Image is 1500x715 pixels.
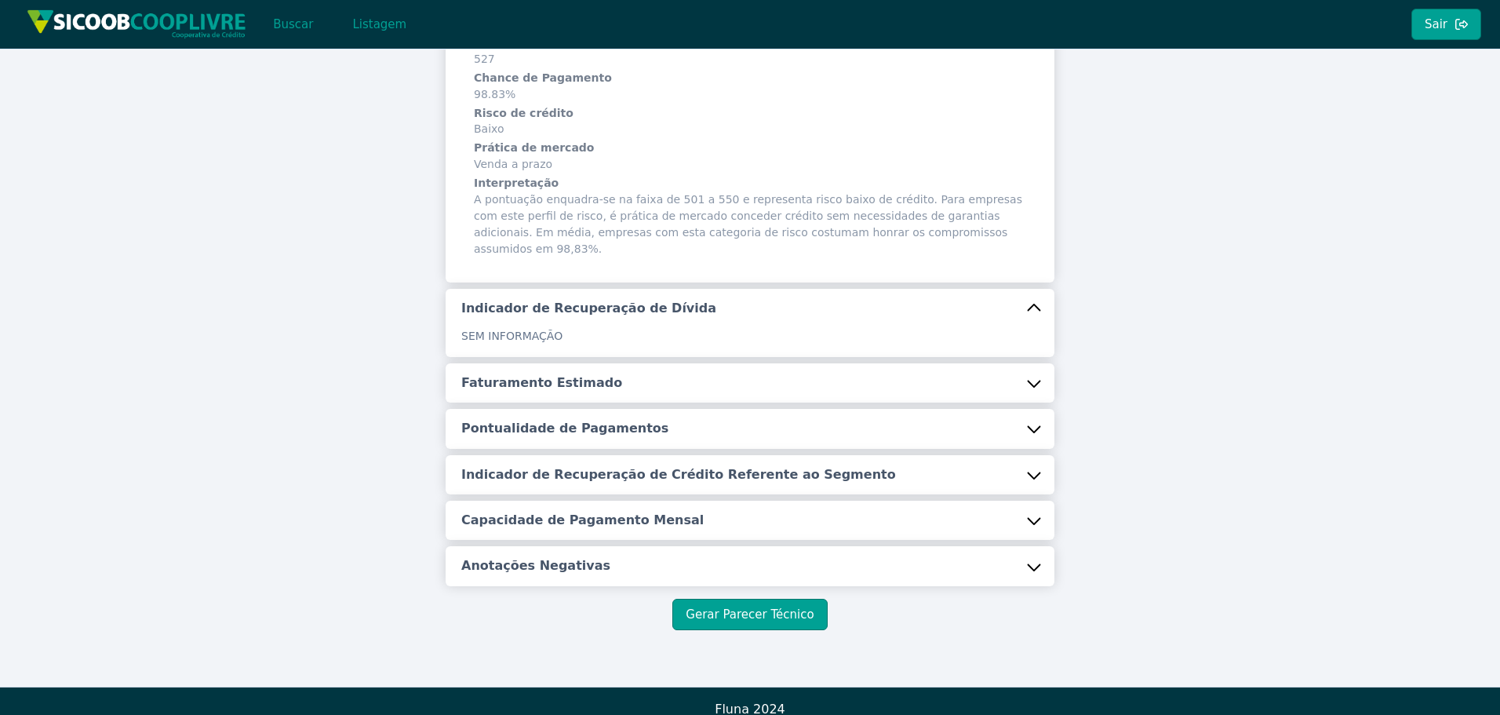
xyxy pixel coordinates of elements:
span: 98.83% [474,71,1026,103]
h5: Indicador de Recuperação de Crédito Referente ao Segmento [461,466,896,483]
span: Venda a prazo [474,140,1026,173]
h6: Chance de Pagamento [474,71,1026,86]
button: Indicador de Recuperação de Dívida [446,289,1054,328]
button: Capacidade de Pagamento Mensal [446,501,1054,540]
span: SEM INFORMAÇÃO [461,330,562,342]
h6: Interpretação [474,176,1026,192]
h5: Faturamento Estimado [461,374,622,392]
button: Gerar Parecer Técnico [672,599,827,630]
span: 527 [474,36,1026,68]
h6: Prática de mercado [474,140,1026,156]
h6: Risco de crédito [474,106,1026,122]
button: Listagem [339,9,420,40]
button: Faturamento Estimado [446,363,1054,403]
h5: Pontualidade de Pagamentos [461,420,668,437]
button: Anotações Negativas [446,546,1054,585]
button: Pontualidade de Pagamentos [446,409,1054,448]
button: Indicador de Recuperação de Crédito Referente ao Segmento [446,455,1054,494]
button: Sair [1411,9,1481,40]
h5: Capacidade de Pagamento Mensal [461,512,704,529]
h5: Anotações Negativas [461,557,610,575]
span: Baixo [474,106,1026,138]
h5: Indicador de Recuperação de Dívida [461,300,716,317]
button: Buscar [260,9,326,40]
img: img/sicoob_cooplivre.png [27,9,246,38]
span: A pontuação enquadra-se na faixa de 501 a 550 e representa risco baixo de crédito. Para empresas ... [474,176,1026,257]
